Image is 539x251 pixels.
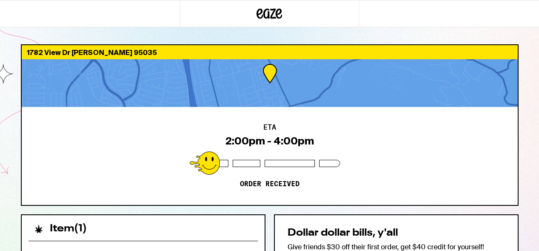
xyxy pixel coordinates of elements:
[22,45,518,59] div: 1782 View Dr [PERSON_NAME] 95035
[50,224,87,234] h2: Item ( 1 )
[484,225,530,247] iframe: Opens a widget where you can find more information
[225,135,314,147] div: 2:00pm - 4:00pm
[263,124,276,131] h2: ETA
[288,228,505,238] h2: Dollar dollar bills, y'all
[240,180,300,188] p: Order received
